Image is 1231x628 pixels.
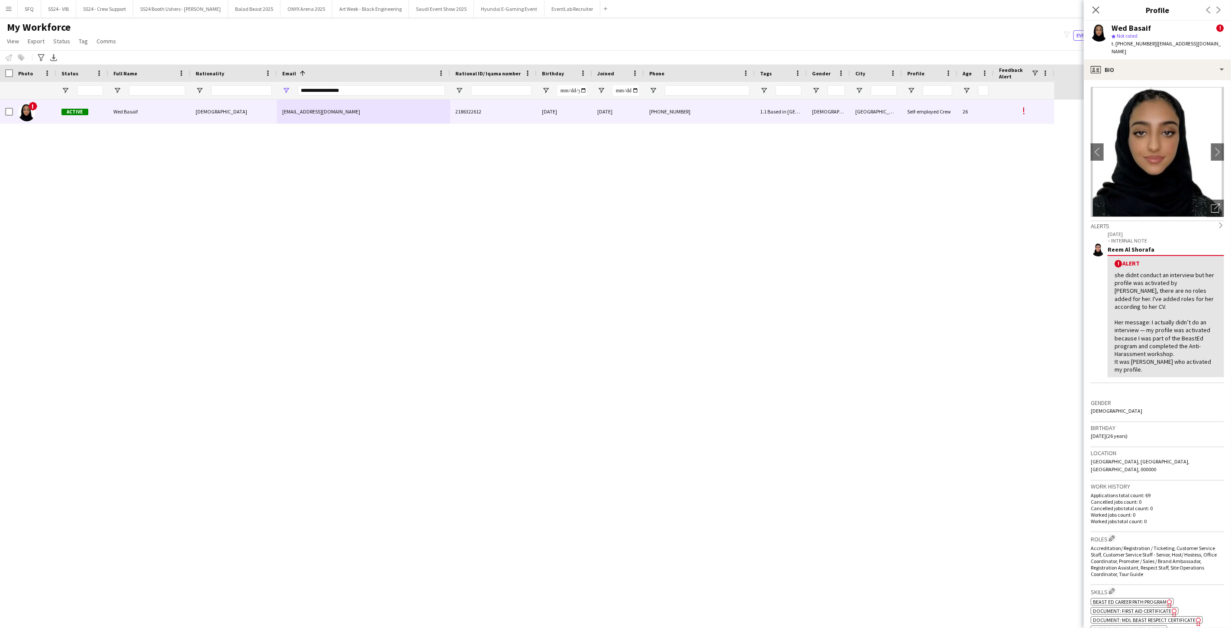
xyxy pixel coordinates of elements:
div: [DATE] [537,100,592,123]
button: Art Week - Black Engineering [332,0,409,17]
span: [DEMOGRAPHIC_DATA] [1091,408,1142,414]
span: Photo [18,70,33,77]
div: Alert [1115,259,1217,268]
button: Open Filter Menu [196,87,203,94]
input: Email Filter Input [298,85,445,96]
span: Status [61,70,78,77]
button: Open Filter Menu [760,87,768,94]
button: Open Filter Menu [282,87,290,94]
span: Active [61,109,88,115]
div: Open photos pop-in [1207,200,1224,217]
span: ! [1216,24,1224,32]
span: Birthday [542,70,564,77]
h3: Profile [1084,4,1231,16]
button: Saudi Event Show 2025 [409,0,474,17]
button: Open Filter Menu [812,87,820,94]
span: Accreditation/ Registration / Ticketing, Customer Service Staff, Customer Service Staff - Senior,... [1091,545,1217,577]
button: Open Filter Menu [61,87,69,94]
button: SS24 Booth Ushers - [PERSON_NAME] [133,0,228,17]
button: Open Filter Menu [597,87,605,94]
button: Open Filter Menu [855,87,863,94]
input: Profile Filter Input [923,85,952,96]
button: Open Filter Menu [455,87,463,94]
span: Full Name [113,70,137,77]
div: [DEMOGRAPHIC_DATA] [807,100,850,123]
button: SS24 - Crew Support [76,0,133,17]
div: Self-employed Crew [902,100,957,123]
p: – INTERNAL NOTE [1108,237,1224,244]
button: Open Filter Menu [113,87,121,94]
p: Cancelled jobs total count: 0 [1091,505,1224,511]
app-action-btn: Advanced filters [36,52,46,63]
span: National ID/ Iqama number [455,70,521,77]
a: Status [50,36,74,47]
button: SFQ [18,0,41,17]
div: [EMAIL_ADDRESS][DOMAIN_NAME] [277,100,450,123]
div: she didnt conduct an interview but her profile was activated by [PERSON_NAME], there are no roles... [1115,271,1217,374]
span: ! [1115,260,1122,268]
span: Phone [649,70,664,77]
p: Worked jobs total count: 0 [1091,518,1224,524]
h3: Work history [1091,482,1224,490]
span: My Workforce [7,21,71,34]
span: Document: MDL Beast Respect Certificate [1093,617,1196,623]
button: ONYX Arena 2025 [280,0,332,17]
button: Open Filter Menu [649,87,657,94]
button: Everyone8,179 [1073,30,1117,41]
h3: Roles [1091,534,1224,543]
span: Export [28,37,45,45]
input: Full Name Filter Input [129,85,185,96]
button: Open Filter Menu [907,87,915,94]
span: Beast ED Career Path Program [1093,599,1167,605]
input: Phone Filter Input [665,85,750,96]
input: National ID/ Iqama number Filter Input [471,85,532,96]
h3: Birthday [1091,424,1224,432]
span: Tag [79,37,88,45]
h3: Skills [1091,587,1224,596]
button: Hyundai E-Gaming Event [474,0,545,17]
p: Worked jobs count: 0 [1091,511,1224,518]
span: View [7,37,19,45]
div: 1.1 Based in [GEOGRAPHIC_DATA], 2.3 English Level = 3/3 Excellent , Beast ED [755,100,807,123]
input: Birthday Filter Input [557,85,587,96]
div: Wed Basaif [1112,24,1151,32]
p: [DATE] [1108,231,1224,237]
span: Tags [760,70,772,77]
span: | [EMAIL_ADDRESS][DOMAIN_NAME] [1112,40,1221,55]
span: ! [29,102,37,110]
span: [GEOGRAPHIC_DATA], [GEOGRAPHIC_DATA], [GEOGRAPHIC_DATA], 000000 [1091,458,1189,473]
div: 26 [957,100,994,123]
span: [DATE] (26 years) [1091,433,1128,439]
span: Profile [907,70,925,77]
button: Balad Beast 2025 [228,0,280,17]
span: 2186322612 [455,108,481,115]
span: ! [1023,104,1026,117]
span: Gender [812,70,831,77]
p: Applications total count: 69 [1091,492,1224,499]
input: Tags Filter Input [776,85,802,96]
input: Age Filter Input [978,85,989,96]
span: Email [282,70,296,77]
img: Wed Basaif [18,104,35,121]
input: Joined Filter Input [613,85,639,96]
span: Nationality [196,70,224,77]
a: Export [24,36,48,47]
h3: Gender [1091,399,1224,407]
span: Age [963,70,972,77]
button: SS24 - VIB [41,0,76,17]
span: Not rated [1117,32,1138,39]
a: Comms [93,36,119,47]
div: Reem Al Shorafa [1108,246,1224,253]
p: Cancelled jobs count: 0 [1091,499,1224,505]
app-action-btn: Export XLSX [48,52,59,63]
div: [GEOGRAPHIC_DATA] [850,100,902,123]
div: [PHONE_NUMBER] [644,100,755,123]
button: EventLab Recruiter [545,0,600,17]
h3: Location [1091,449,1224,457]
input: Status Filter Input [77,85,103,96]
span: Status [53,37,70,45]
div: Alerts [1091,220,1224,230]
div: Bio [1084,59,1231,80]
span: City [855,70,865,77]
a: Tag [75,36,91,47]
